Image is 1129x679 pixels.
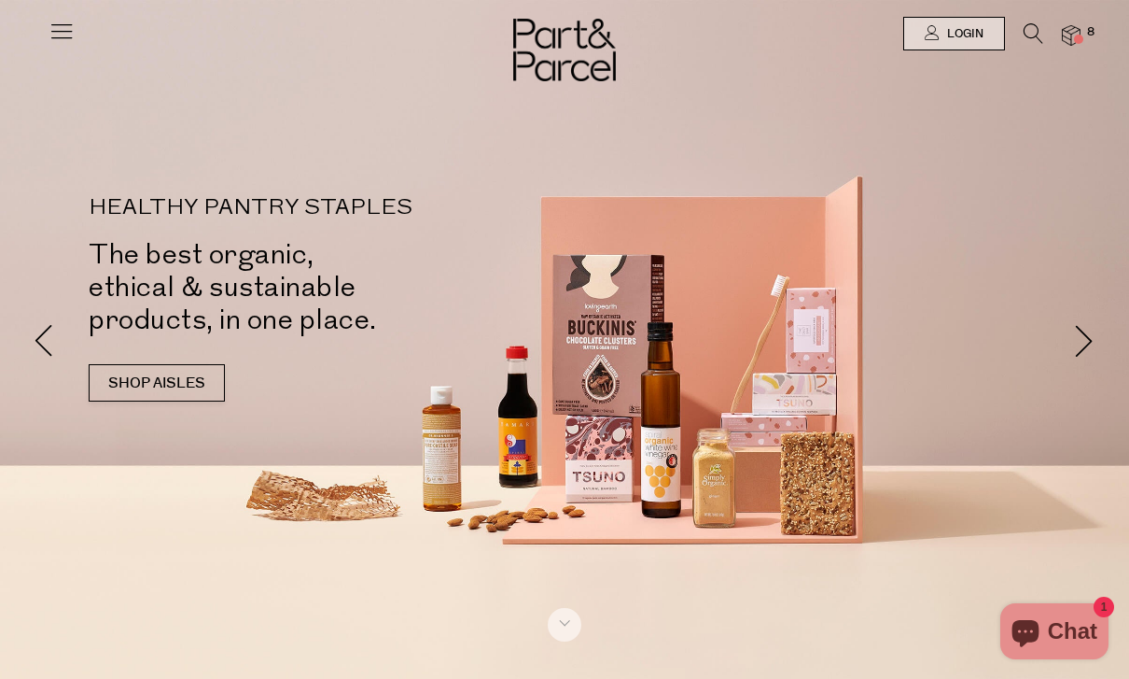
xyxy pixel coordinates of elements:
a: 8 [1062,25,1080,45]
a: Login [903,17,1005,50]
p: HEALTHY PANTRY STAPLES [89,197,592,219]
span: 8 [1082,24,1099,41]
inbox-online-store-chat: Shopify online store chat [995,603,1114,664]
img: Part&Parcel [513,19,616,81]
h2: The best organic, ethical & sustainable products, in one place. [89,238,592,336]
span: Login [942,26,983,42]
a: SHOP AISLES [89,364,225,402]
